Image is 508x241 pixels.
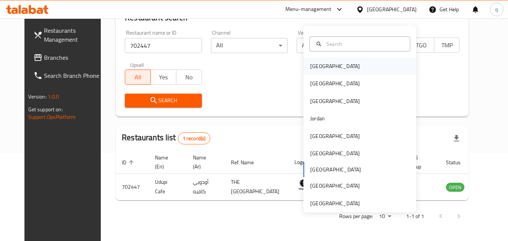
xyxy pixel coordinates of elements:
button: No [176,70,202,85]
p: 1-1 of 1 [406,212,424,221]
div: [GEOGRAPHIC_DATA] [310,132,360,140]
div: [GEOGRAPHIC_DATA] [310,79,360,88]
button: TGO [408,38,434,53]
span: q [495,5,498,14]
div: Rows per page: [376,211,394,222]
span: 1 record(s) [178,135,210,142]
span: Version: [28,92,47,102]
span: Status [446,158,470,167]
button: TMP [434,38,460,53]
span: Restaurants Management [44,26,103,44]
div: [GEOGRAPHIC_DATA] [310,149,360,158]
td: Udupi Cafe [149,174,187,200]
span: TGO [412,40,431,51]
span: OPEN [446,183,464,192]
span: Yes [154,72,173,83]
div: Total records count [178,132,211,144]
table: enhanced table [116,151,505,200]
a: Search Branch Phone [27,67,109,85]
td: 702447 [116,174,149,200]
div: [GEOGRAPHIC_DATA] [310,62,360,70]
a: Restaurants Management [27,21,109,49]
button: Yes [150,70,176,85]
button: All [125,70,151,85]
span: Branches [44,53,103,62]
div: Menu-management [285,5,332,14]
span: Name (Ar) [193,153,216,171]
span: TMP [437,40,457,51]
label: Upsell [130,62,144,67]
button: Search [125,94,202,108]
img: Udupi Cafe [294,176,313,195]
a: Support.OpsPlatform [28,112,76,122]
span: 1.0.0 [48,92,59,102]
td: THE [GEOGRAPHIC_DATA] [225,174,288,200]
div: [GEOGRAPHIC_DATA] [310,199,360,208]
input: Search for restaurant name or ID.. [125,38,202,53]
div: Export file [447,129,466,147]
span: POS group [409,153,431,171]
span: Search Branch Phone [44,71,103,80]
div: [GEOGRAPHIC_DATA] [367,5,417,14]
span: Get support on: [28,105,63,114]
th: Logo [288,151,322,174]
span: ID [122,158,136,167]
div: [GEOGRAPHIC_DATA] [310,97,360,105]
h2: Restaurant search [125,12,459,23]
span: Ref. Name [231,158,264,167]
a: Branches [27,49,109,67]
span: Name (En) [155,153,178,171]
div: [GEOGRAPHIC_DATA] [310,182,360,190]
td: أودوبي كافيه [187,174,225,200]
span: Search [131,96,196,105]
span: All [128,72,148,83]
p: Rows per page: [339,212,373,221]
input: Search [323,40,405,48]
div: All [297,38,374,53]
div: Jordan [310,114,325,123]
h2: Restaurants list [122,132,210,144]
span: No [179,72,199,83]
div: All [211,38,288,53]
